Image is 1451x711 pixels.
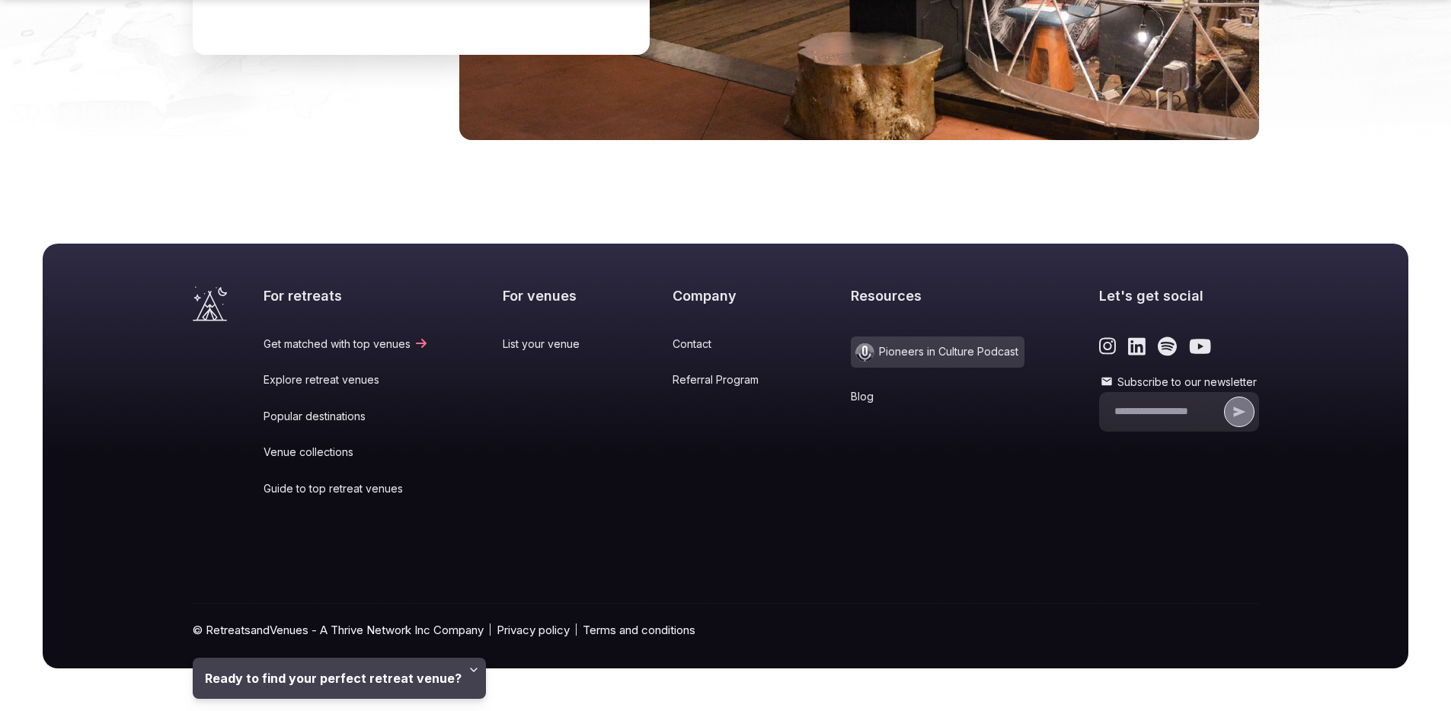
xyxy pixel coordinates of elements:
h2: For venues [503,286,598,305]
a: Link to the retreats and venues Spotify page [1158,336,1177,356]
a: Visit the homepage [193,286,227,321]
h2: Resources [851,286,1024,305]
div: © RetreatsandVenues - A Thrive Network Inc Company [193,604,1259,668]
a: Guide to top retreat venues [264,481,429,496]
a: Link to the retreats and venues Youtube page [1189,336,1211,356]
label: Subscribe to our newsletter [1099,375,1259,390]
a: Explore retreat venues [264,372,429,387]
a: Link to the retreats and venues LinkedIn page [1128,336,1146,356]
a: Contact [673,336,777,352]
a: List your venue [503,336,598,352]
a: Pioneers in Culture Podcast [851,336,1024,368]
a: Terms and conditions [583,622,695,638]
a: Privacy policy [497,622,570,638]
a: Link to the retreats and venues Instagram page [1099,336,1117,356]
h2: Company [673,286,777,305]
a: Blog [851,389,1024,404]
h2: For retreats [264,286,429,305]
h2: Let's get social [1099,286,1259,305]
a: Popular destinations [264,409,429,424]
a: Venue collections [264,445,429,460]
a: Get matched with top venues [264,336,429,352]
a: Referral Program [673,372,777,387]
